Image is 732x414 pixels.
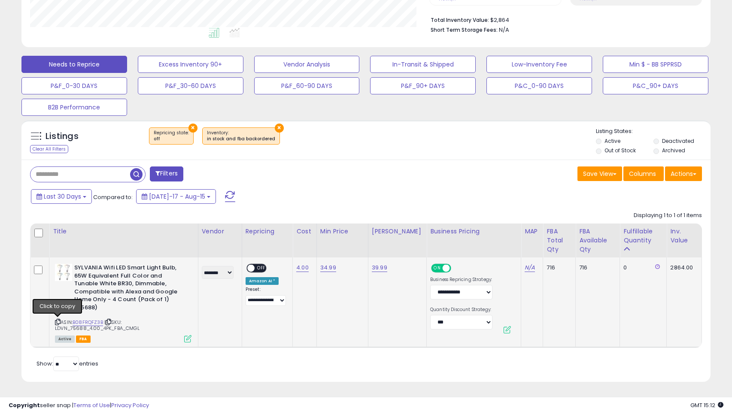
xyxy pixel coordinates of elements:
[198,224,242,257] th: CSV column name: cust_attr_1_Vendor
[55,264,72,281] img: 31xtzNxQWpL._SL40_.jpg
[596,127,711,136] p: Listing States:
[604,137,620,145] label: Active
[154,136,189,142] div: off
[662,137,694,145] label: Deactivated
[134,3,151,20] button: Home
[623,166,664,181] button: Columns
[138,56,243,73] button: Excess Inventory 90+
[372,263,387,272] a: 39.99
[499,26,509,34] span: N/A
[7,208,141,302] div: Hi [PERSON_NAME], I validated the issue and have moved this to the tech team for an evaluation. I...
[604,147,636,154] label: Out of Stock
[27,281,34,288] button: Gif picker
[149,192,205,201] span: [DATE]-17 - Aug-15
[93,193,133,201] span: Compared to:
[623,227,663,245] div: Fulfillable Quantity
[202,227,238,236] div: Vendor
[430,277,492,283] label: Business Repricing Strategy:
[320,263,336,272] a: 34.99
[690,401,723,409] span: 2025-09-15 15:12 GMT
[42,4,97,11] h1: [PERSON_NAME]
[320,227,364,236] div: Min Price
[579,227,616,254] div: FBA Available Qty
[76,335,91,343] span: FBA
[21,56,127,73] button: Needs to Reprice
[74,264,179,314] b: SYLVANIA Wifi LED Smart Light Bulb, 65W Equivalent Full Color and Tunable White BR30, Dimmable, C...
[147,278,161,291] button: Send a message…
[207,130,275,142] span: Inventory :
[431,16,489,24] b: Total Inventory Value:
[486,77,592,94] button: P&C_0-90 DAYS
[254,77,360,94] button: P&F_60-90 DAYS
[603,56,708,73] button: Min $ - BB SPPRSD
[150,166,183,181] button: Filters
[138,77,243,94] button: P&F_30-60 DAYS
[430,227,517,236] div: Business Pricing
[547,264,569,272] div: 716
[7,263,164,278] textarea: Message…
[431,14,696,24] li: $2,864
[52,29,120,47] a: Investigation
[370,56,476,73] button: In-Transit & Shipped
[7,32,141,160] div: Hi [PERSON_NAME]. Thanks for reaching out about this.I checked the SKU and found that this listin...
[7,178,165,208] div: Elias says…
[111,401,149,409] a: Privacy Policy
[9,402,149,410] div: seller snap | |
[603,77,708,94] button: P&C_90+ DAYS
[70,191,102,197] strong: Submitted
[14,58,134,125] div: I checked the SKU and found that this listing is backordered. When an item is backordered, we sup...
[55,319,140,332] span: | SKU: LDVN_75688_4.00_4PK_FBA_CMGL
[136,189,216,204] button: [DATE]-17 - Aug-15
[296,227,313,236] div: Cost
[14,213,134,297] div: Hi [PERSON_NAME], I validated the issue and have moved this to the tech team for an evaluation. I...
[579,264,613,272] div: 716
[71,35,112,42] span: Investigation
[9,401,40,409] strong: Copyright
[431,26,498,33] b: Short Term Storage Fees:
[188,124,197,133] button: ×
[73,401,110,409] a: Terms of Use
[486,56,592,73] button: Low-Inventory Fee
[246,227,289,236] div: Repricing
[629,169,656,178] span: Columns
[14,130,134,155] div: I'm escalating this so the team can look further into this. We'll reach out once we know more.
[46,130,79,142] h5: Listings
[7,208,165,318] div: Elias says…
[36,360,98,368] span: Show: entries
[31,189,92,204] button: Last 30 Days
[55,335,75,343] span: All listings currently available for purchase on Amazon
[207,136,275,142] div: in stock and fba backordered
[450,265,464,272] span: OFF
[55,264,191,341] div: ASIN:
[7,32,165,167] div: Adam says…
[45,182,138,189] span: Ticket has been created • 20h ago
[275,124,284,133] button: ×
[13,281,20,288] button: Emoji picker
[296,263,309,272] a: 4.00
[634,212,702,220] div: Displaying 1 to 1 of 1 items
[670,227,698,245] div: Inv. value
[154,130,189,142] span: Repricing state :
[254,56,360,73] button: Vendor Analysis
[372,227,423,236] div: [PERSON_NAME]
[255,265,268,272] span: OFF
[6,3,22,20] button: go back
[7,167,165,178] div: [DATE]
[246,287,286,306] div: Preset:
[670,264,695,272] div: 2864.00
[432,265,443,272] span: ON
[525,227,539,236] div: MAP
[525,263,535,272] a: N/A
[623,264,660,272] div: 0
[73,319,103,326] a: B08FRQFZ3B
[151,3,166,19] div: Close
[577,166,622,181] button: Save View
[41,281,48,288] button: Upload attachment
[547,227,572,254] div: FBA Total Qty
[30,145,68,153] div: Clear All Filters
[430,307,492,313] label: Quantity Discount Strategy:
[246,277,279,285] div: Amazon AI *
[21,77,127,94] button: P&F_0-30 DAYS
[44,192,81,201] span: Last 30 Days
[42,11,80,19] p: Active 1h ago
